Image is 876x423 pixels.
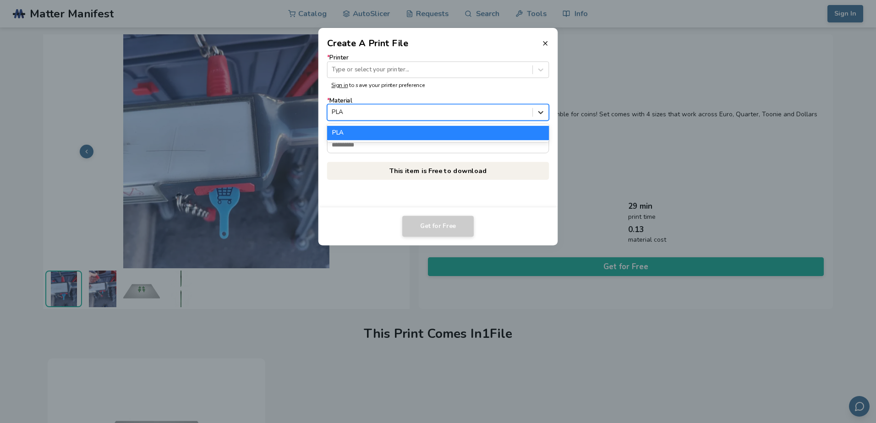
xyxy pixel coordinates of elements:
p: to save your printer preference [331,82,545,89]
a: Sign in [331,81,348,89]
label: Printer [327,54,549,78]
p: This item is Free to download [327,162,549,179]
button: Get for Free [402,216,474,237]
input: *MaterialPLAPLA [332,109,334,116]
div: PLA [327,126,549,140]
input: *Email [328,137,549,152]
h2: Create A Print File [327,37,409,50]
label: Material [327,97,549,120]
input: *PrinterType or select your printer... [332,66,334,73]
